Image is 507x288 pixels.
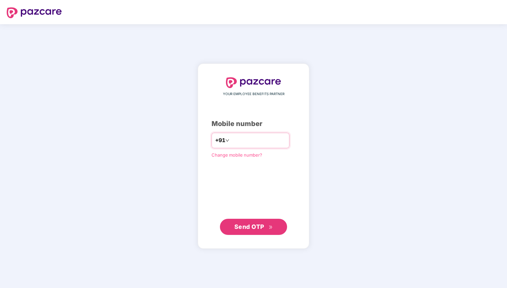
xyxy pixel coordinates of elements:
[223,91,284,97] span: YOUR EMPLOYEE BENEFITS PARTNER
[226,77,281,88] img: logo
[234,223,264,230] span: Send OTP
[212,152,262,158] a: Change mobile number?
[269,225,273,230] span: double-right
[215,136,225,145] span: +91
[220,219,287,235] button: Send OTPdouble-right
[225,138,229,142] span: down
[7,7,62,18] img: logo
[212,119,295,129] div: Mobile number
